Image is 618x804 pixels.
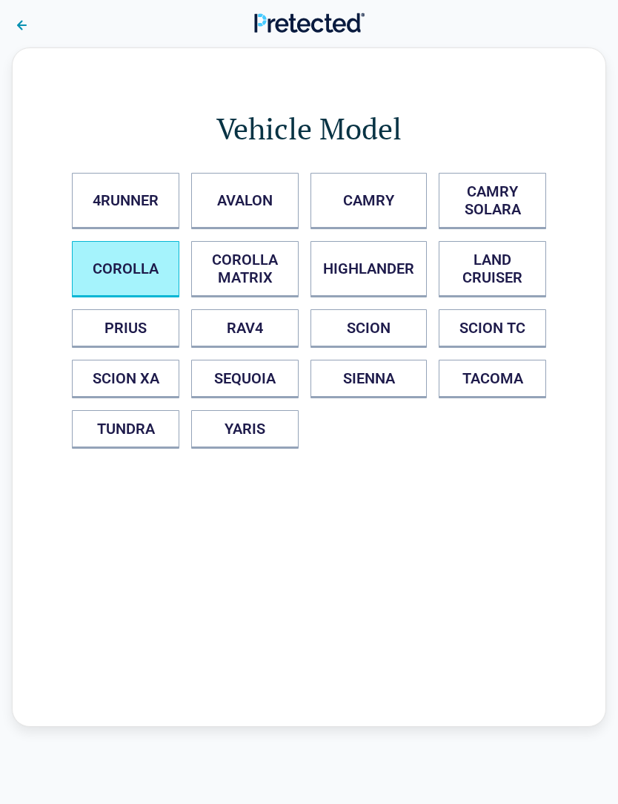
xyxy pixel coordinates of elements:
[439,173,546,229] button: CAMRY SOLARA
[191,360,299,398] button: SEQUOIA
[191,309,299,348] button: RAV4
[439,360,546,398] button: TACOMA
[310,309,427,348] button: SCION
[310,173,427,229] button: CAMRY
[191,241,299,297] button: COROLLA MATRIX
[191,410,299,449] button: YARIS
[72,360,179,398] button: SCION XA
[72,241,179,297] button: COROLLA
[72,410,179,449] button: TUNDRA
[191,173,299,229] button: AVALON
[72,309,179,348] button: PRIUS
[310,241,427,297] button: HIGHLANDER
[439,241,546,297] button: LAND CRUISER
[310,360,427,398] button: SIENNA
[72,173,179,229] button: 4RUNNER
[439,309,546,348] button: SCION TC
[72,108,546,149] h1: Vehicle Model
